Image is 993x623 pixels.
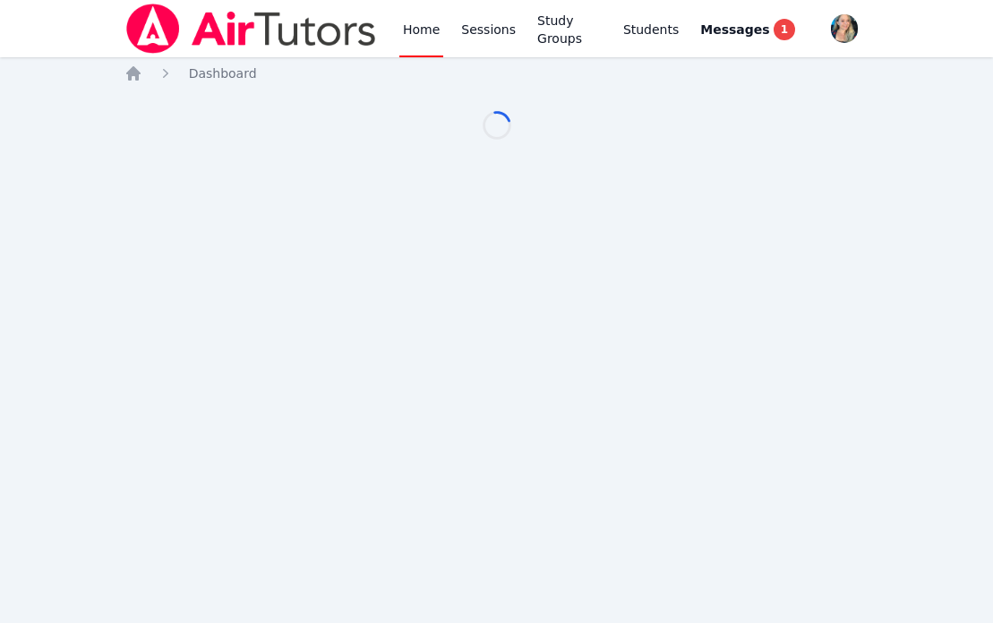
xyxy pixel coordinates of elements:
[774,19,795,40] span: 1
[700,21,769,38] span: Messages
[189,64,257,82] a: Dashboard
[124,4,378,54] img: Air Tutors
[124,64,869,82] nav: Breadcrumb
[189,66,257,81] span: Dashboard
